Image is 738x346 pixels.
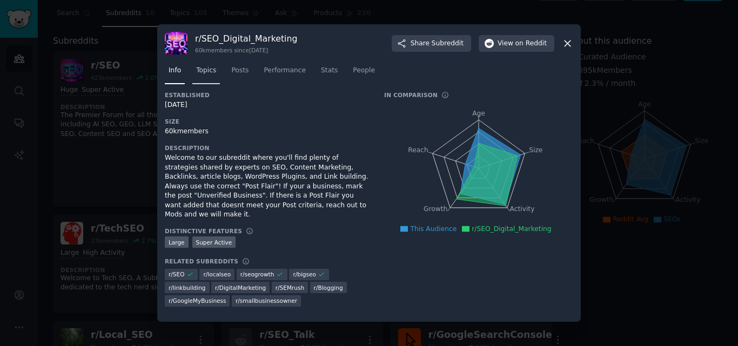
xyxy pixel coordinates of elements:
span: r/ seogrowth [240,270,274,278]
tspan: Age [472,110,485,117]
a: Stats [317,62,341,84]
tspan: Reach [408,146,428,154]
h3: Description [165,144,369,152]
a: Info [165,62,185,84]
h3: r/ SEO_Digital_Marketing [195,33,297,44]
span: People [353,66,375,76]
span: r/ bigseo [293,270,316,278]
h3: In Comparison [384,91,438,99]
span: r/ DigitalMarketing [215,284,266,291]
span: r/ GoogleMyBusiness [169,297,226,304]
span: r/ SEO [169,270,184,278]
div: [DATE] [165,100,369,110]
span: r/SEO_Digital_Marketing [472,225,551,233]
span: r/ localseo [203,270,231,278]
span: View [498,39,547,49]
a: Posts [227,62,252,84]
div: 60k members [165,127,369,137]
div: Welcome to our subreddit where you'll find plenty of strategies shared by experts on SEO, Content... [165,153,369,220]
span: on Reddit [515,39,547,49]
div: Large [165,236,189,248]
span: Subreddit [432,39,464,49]
tspan: Growth [424,206,447,213]
h3: Established [165,91,369,99]
span: Posts [231,66,249,76]
span: r/ linkbuilding [169,284,206,291]
tspan: Activity [510,206,535,213]
h3: Related Subreddits [165,257,238,265]
span: r/ Blogging [314,284,343,291]
button: ShareSubreddit [392,35,471,52]
div: 60k members since [DATE] [195,46,297,54]
img: SEO_Digital_Marketing [165,32,187,55]
h3: Distinctive Features [165,227,242,235]
a: Topics [192,62,220,84]
span: Share [411,39,464,49]
a: People [349,62,379,84]
span: This Audience [410,225,457,233]
span: Performance [264,66,306,76]
span: Info [169,66,181,76]
h3: Size [165,118,369,125]
button: Viewon Reddit [479,35,554,52]
a: Performance [260,62,310,84]
span: r/ SEMrush [276,284,304,291]
tspan: Size [529,146,542,154]
span: Topics [196,66,216,76]
span: Stats [321,66,338,76]
span: r/ smallbusinessowner [236,297,297,304]
div: Super Active [192,236,236,248]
